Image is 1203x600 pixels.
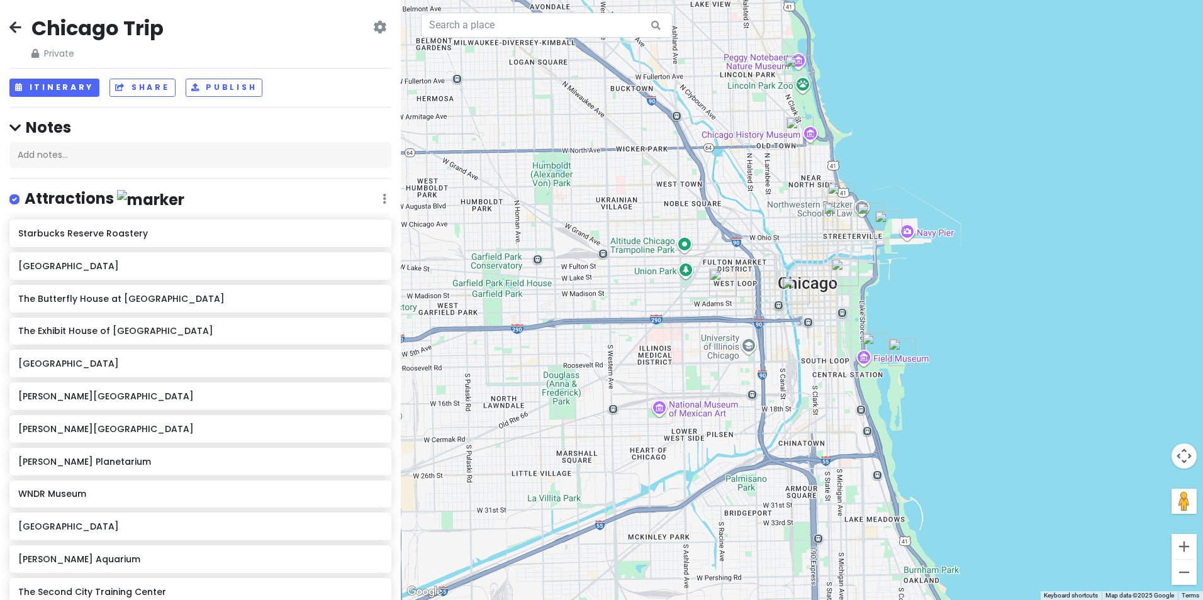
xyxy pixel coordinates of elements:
a: Open this area in Google Maps (opens a new window) [404,584,445,600]
div: Add notes... [9,142,391,169]
button: Keyboard shortcuts [1044,591,1098,600]
button: Map camera controls [1172,443,1197,469]
div: Lincoln Park Conservatory [780,50,817,88]
span: Private [31,47,164,60]
h6: [PERSON_NAME] Planetarium [18,456,383,467]
div: Shedd Aquarium [857,328,895,365]
h6: The Exhibit House of [GEOGRAPHIC_DATA] [18,325,383,336]
div: The Butterfly House at Navy Pier [870,206,907,243]
div: Adler Planetarium [883,333,921,371]
h4: Notes [9,118,391,137]
h6: [PERSON_NAME][GEOGRAPHIC_DATA] [18,423,383,435]
h2: Chicago Trip [31,15,164,42]
button: Itinerary [9,79,99,97]
div: The Second City Training Center [781,112,819,150]
div: The Exhibit House of Chicago [822,177,860,215]
input: Search a place [421,13,673,38]
button: Drag Pegman onto the map to open Street View [1172,489,1197,514]
button: Zoom out [1172,560,1197,585]
h6: [PERSON_NAME][GEOGRAPHIC_DATA] [18,391,383,402]
h6: The Second City Training Center [18,586,383,597]
div: Willis Tower [777,272,815,309]
button: Share [109,79,175,97]
img: marker [117,190,184,209]
h6: [GEOGRAPHIC_DATA] [18,260,383,272]
h6: [PERSON_NAME] Aquarium [18,553,383,565]
div: WNDR Museum [704,264,742,301]
h6: The Butterfly House at [GEOGRAPHIC_DATA] [18,293,383,304]
h6: WNDR Museum [18,488,383,499]
div: The Wade [852,197,890,235]
h6: [GEOGRAPHIC_DATA] [18,521,383,532]
h4: Attractions [25,189,184,209]
h6: Starbucks Reserve Roastery [18,228,383,239]
div: Starbucks Reserve Roastery [819,197,856,235]
a: Terms [1182,592,1199,599]
h6: [GEOGRAPHIC_DATA] [18,358,383,369]
button: Publish [186,79,263,97]
div: Millennium Park [826,253,864,291]
img: Google [404,584,445,600]
button: Zoom in [1172,534,1197,559]
span: Map data ©2025 Google [1105,592,1174,599]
